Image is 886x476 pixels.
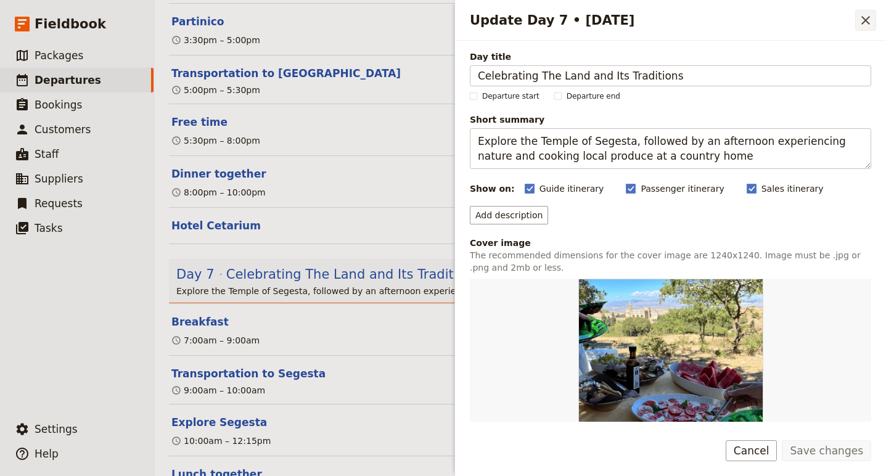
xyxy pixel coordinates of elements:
[35,448,59,460] span: Help
[35,173,83,185] span: Suppliers
[761,183,824,195] span: Sales itinerary
[641,183,724,195] span: Passenger itinerary
[171,366,326,381] button: Edit this itinerary item
[35,49,83,62] span: Packages
[567,91,620,101] span: Departure end
[171,34,260,46] div: 3:30pm – 5:00pm
[470,237,871,249] div: Cover image
[171,115,228,129] button: Edit this itinerary item
[470,128,871,169] textarea: Short summary
[35,74,101,86] span: Departures
[176,265,215,284] span: Day 7
[171,384,265,396] div: 9:00am – 10:00am
[176,265,543,284] button: Edit day information
[171,14,224,29] button: Edit this itinerary item
[171,218,261,233] button: Edit this itinerary item
[176,285,866,297] p: Explore the Temple of Segesta, followed by an afternoon experiencing nature and cooking local pro...
[35,423,78,435] span: Settings
[171,314,229,329] button: Edit this itinerary item
[35,148,59,160] span: Staff
[855,10,876,31] button: Close drawer
[782,440,871,461] button: Save changes
[171,166,266,181] button: Edit this itinerary item
[470,51,871,63] span: Day title
[726,440,777,461] button: Cancel
[171,84,260,96] div: 5:00pm – 5:30pm
[470,113,871,126] span: Short summary
[470,65,871,86] input: Day title
[171,66,401,81] button: Edit this itinerary item
[171,435,271,447] div: 10:00am – 12:15pm
[35,197,83,210] span: Requests
[35,15,106,33] span: Fieldbook
[470,183,515,195] div: Show on:
[171,415,267,430] button: Edit this itinerary item
[171,334,260,347] div: 7:00am – 9:00am
[470,249,871,274] p: The recommended dimensions for the cover image are 1240x1240. Image must be .jpg or .png and 2mb ...
[171,134,260,147] div: 5:30pm – 8:00pm
[539,183,604,195] span: Guide itinerary
[470,11,855,30] h2: Update Day 7 • [DATE]
[171,186,266,199] div: 8:00pm – 10:00pm
[470,206,548,224] button: Add description
[482,91,539,101] span: Departure start
[35,123,91,136] span: Customers
[578,279,763,464] img: https://d33jgr8dhgav85.cloudfront.net/67a0e0e77a46f2321842af65/68227e509291efca701535ed?Expires=1...
[226,265,480,284] span: Celebrating The Land and Its Traditions
[35,99,82,111] span: Bookings
[35,222,63,234] span: Tasks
